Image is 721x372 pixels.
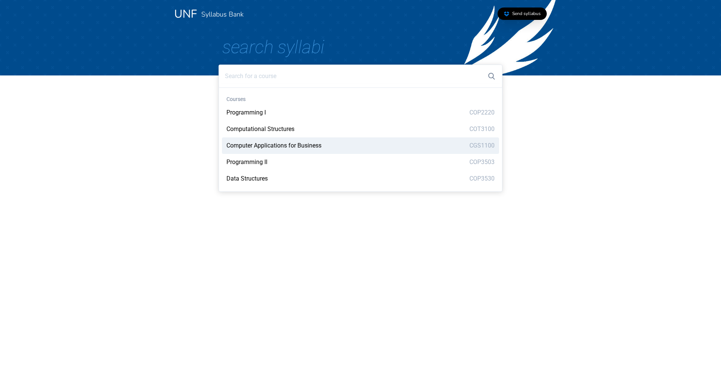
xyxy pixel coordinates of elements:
a: Send syllabus [498,8,547,20]
span: Data Structures [226,175,268,182]
a: UNF [174,6,197,22]
span: CGS1100 [469,142,495,149]
span: Computational Structures [226,125,294,133]
span: COP2220 [469,109,495,116]
input: Search for a course [219,65,502,87]
span: Computer Applications for Business [226,142,321,149]
span: COT3100 [469,125,495,133]
span: Programming II [226,158,267,166]
div: Courses [219,95,502,104]
span: Programming I [226,109,266,116]
span: Search Syllabi [222,36,324,58]
span: COP3503 [469,158,495,166]
a: Syllabus Bank [201,10,244,19]
span: COP3530 [469,175,495,182]
span: Send syllabus [512,11,541,17]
